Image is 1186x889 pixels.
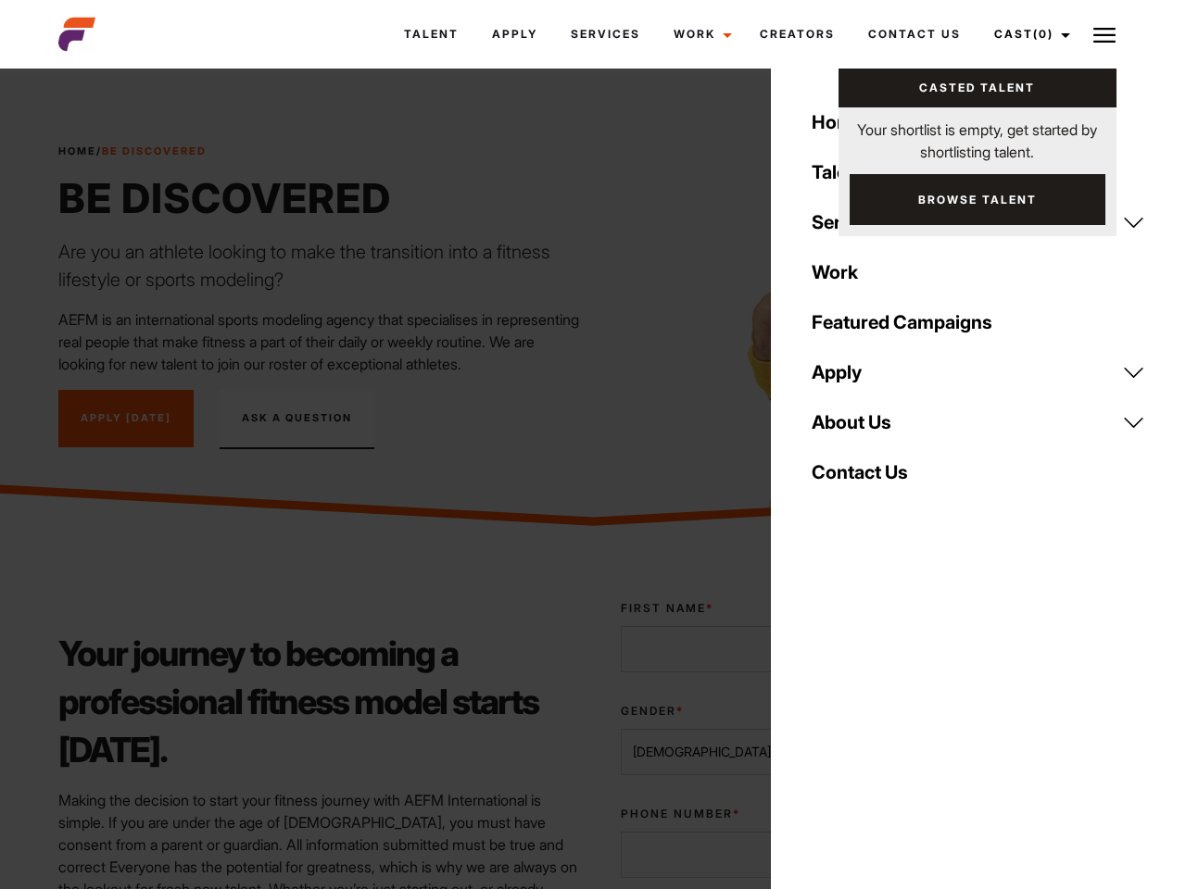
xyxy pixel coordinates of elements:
a: Featured Campaigns [801,297,1156,347]
a: Work [801,247,1156,297]
a: Home [58,144,96,157]
img: Burger icon [1093,24,1116,46]
a: Home [801,97,1156,147]
h2: Your journey to becoming a professional fitness model starts [DATE]. [58,630,582,774]
a: Browse Talent [850,174,1105,225]
a: Contact Us [852,9,978,59]
a: Apply [DATE] [58,390,194,447]
img: cropped-aefm-brand-fav-22-square.png [58,16,95,53]
a: Services [801,197,1156,247]
label: Phone Number [621,806,854,822]
strong: Be Discovered [102,144,207,157]
a: About Us [801,397,1156,447]
a: Contact Us [801,447,1156,497]
label: Gender [621,703,854,720]
a: Work [657,9,743,59]
span: (0) [1033,27,1054,41]
a: Talent [801,147,1156,197]
a: Talent [387,9,475,59]
a: Cast(0) [978,9,1081,59]
button: Ask A Question [220,390,374,449]
h1: Be Discovered [58,173,582,223]
span: / [58,144,207,159]
p: Your shortlist is empty, get started by shortlisting talent. [839,107,1117,163]
p: Are you an athlete looking to make the transition into a fitness lifestyle or sports modeling? [58,238,582,294]
a: Apply [475,9,554,59]
a: Services [554,9,657,59]
a: Creators [743,9,852,59]
p: AEFM is an international sports modeling agency that specialises in representing real people that... [58,308,582,375]
label: First Name [621,600,854,617]
a: Casted Talent [839,69,1117,107]
a: Apply [801,347,1156,397]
